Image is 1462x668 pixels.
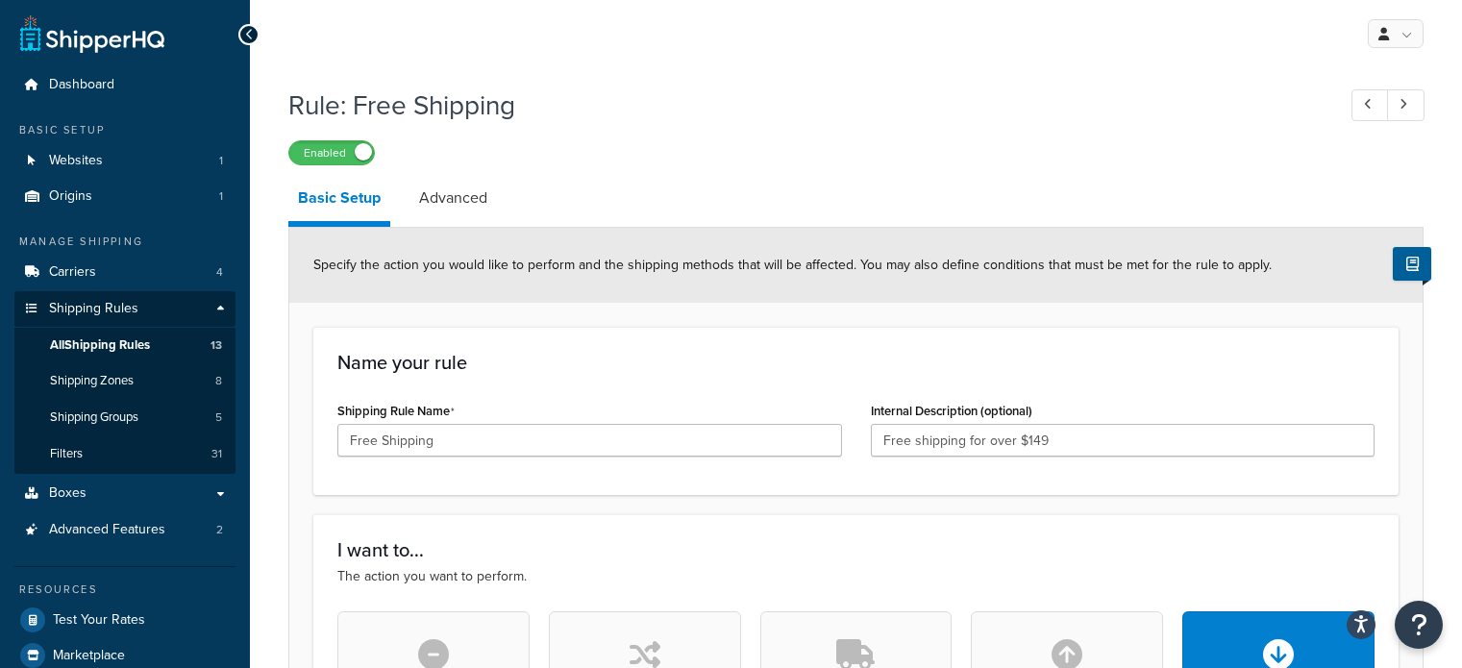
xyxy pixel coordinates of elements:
div: Basic Setup [14,122,235,138]
a: Advanced [409,175,497,221]
h1: Rule: Free Shipping [288,87,1316,124]
span: 1 [219,153,223,169]
li: Shipping Rules [14,291,235,474]
span: Origins [49,188,92,205]
div: Resources [14,581,235,598]
li: Shipping Zones [14,363,235,399]
a: AllShipping Rules13 [14,328,235,363]
a: Advanced Features2 [14,512,235,548]
li: Advanced Features [14,512,235,548]
a: Boxes [14,476,235,511]
a: Dashboard [14,67,235,103]
label: Enabled [289,141,374,164]
li: Carriers [14,255,235,290]
a: Next Record [1387,89,1425,121]
span: 5 [215,409,222,426]
span: Marketplace [53,648,125,664]
a: Previous Record [1351,89,1389,121]
button: Open Resource Center [1395,601,1443,649]
a: Shipping Rules [14,291,235,327]
a: Shipping Zones8 [14,363,235,399]
label: Internal Description (optional) [871,404,1032,418]
span: All Shipping Rules [50,337,150,354]
a: Test Your Rates [14,603,235,637]
span: 13 [211,337,222,354]
span: Shipping Groups [50,409,138,426]
a: Websites1 [14,143,235,179]
div: Manage Shipping [14,234,235,250]
span: Boxes [49,485,87,502]
span: Specify the action you would like to perform and the shipping methods that will be affected. You ... [313,255,1272,275]
span: Filters [50,446,83,462]
label: Shipping Rule Name [337,404,455,419]
span: 8 [215,373,222,389]
h3: I want to... [337,539,1375,560]
button: Show Help Docs [1393,247,1431,281]
p: The action you want to perform. [337,566,1375,587]
span: 1 [219,188,223,205]
a: Carriers4 [14,255,235,290]
span: 31 [211,446,222,462]
span: Shipping Zones [50,373,134,389]
a: Origins1 [14,179,235,214]
span: Test Your Rates [53,612,145,629]
a: Shipping Groups5 [14,400,235,435]
span: Advanced Features [49,522,165,538]
span: Carriers [49,264,96,281]
span: 4 [216,264,223,281]
span: 2 [216,522,223,538]
li: Shipping Groups [14,400,235,435]
a: Basic Setup [288,175,390,227]
span: Dashboard [49,77,114,93]
li: Origins [14,179,235,214]
h3: Name your rule [337,352,1375,373]
li: Filters [14,436,235,472]
span: Websites [49,153,103,169]
a: Filters31 [14,436,235,472]
span: Shipping Rules [49,301,138,317]
li: Websites [14,143,235,179]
